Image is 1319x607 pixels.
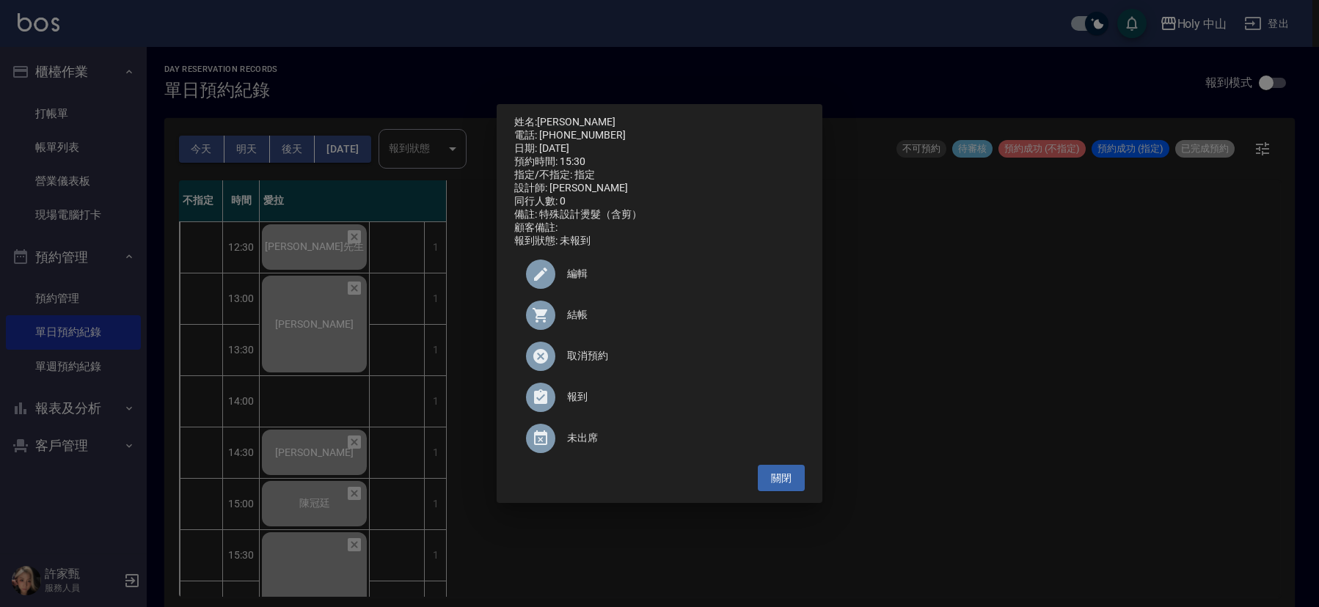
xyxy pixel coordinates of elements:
[514,155,805,169] div: 預約時間: 15:30
[567,266,793,282] span: 編輯
[514,169,805,182] div: 指定/不指定: 指定
[567,430,793,446] span: 未出席
[514,235,805,248] div: 報到狀態: 未報到
[514,142,805,155] div: 日期: [DATE]
[514,116,805,129] p: 姓名:
[514,221,805,235] div: 顧客備註:
[514,195,805,208] div: 同行人數: 0
[567,348,793,364] span: 取消預約
[514,377,805,418] div: 報到
[514,295,805,336] a: 結帳
[514,182,805,195] div: 設計師: [PERSON_NAME]
[567,307,793,323] span: 結帳
[567,389,793,405] span: 報到
[514,336,805,377] div: 取消預約
[514,208,805,221] div: 備註: 特殊設計燙髮（含剪）
[514,254,805,295] div: 編輯
[537,116,615,128] a: [PERSON_NAME]
[514,418,805,459] div: 未出席
[514,129,805,142] div: 電話: [PHONE_NUMBER]
[758,465,805,492] button: 關閉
